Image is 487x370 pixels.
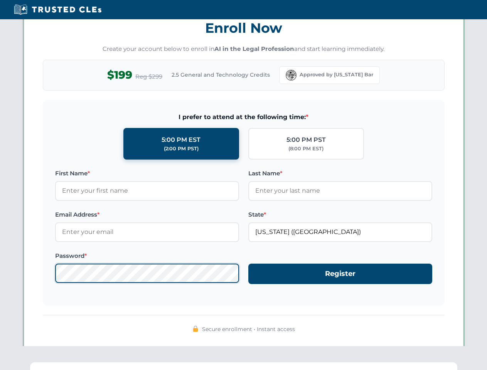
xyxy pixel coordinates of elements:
[12,4,104,15] img: Trusted CLEs
[55,169,239,178] label: First Name
[248,264,432,284] button: Register
[162,135,201,145] div: 5:00 PM EST
[288,145,324,153] div: (8:00 PM EST)
[248,181,432,200] input: Enter your last name
[172,71,270,79] span: 2.5 General and Technology Credits
[248,169,432,178] label: Last Name
[202,325,295,333] span: Secure enrollment • Instant access
[55,251,239,261] label: Password
[55,210,239,219] label: Email Address
[135,72,162,81] span: Reg $299
[55,112,432,122] span: I prefer to attend at the following time:
[43,16,445,40] h3: Enroll Now
[300,71,373,79] span: Approved by [US_STATE] Bar
[214,45,294,52] strong: AI in the Legal Profession
[248,210,432,219] label: State
[164,145,199,153] div: (2:00 PM PST)
[43,45,445,54] p: Create your account below to enroll in and start learning immediately.
[286,135,326,145] div: 5:00 PM PST
[55,181,239,200] input: Enter your first name
[192,326,199,332] img: 🔒
[248,222,432,242] input: Florida (FL)
[286,70,297,81] img: Florida Bar
[55,222,239,242] input: Enter your email
[107,66,132,84] span: $199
